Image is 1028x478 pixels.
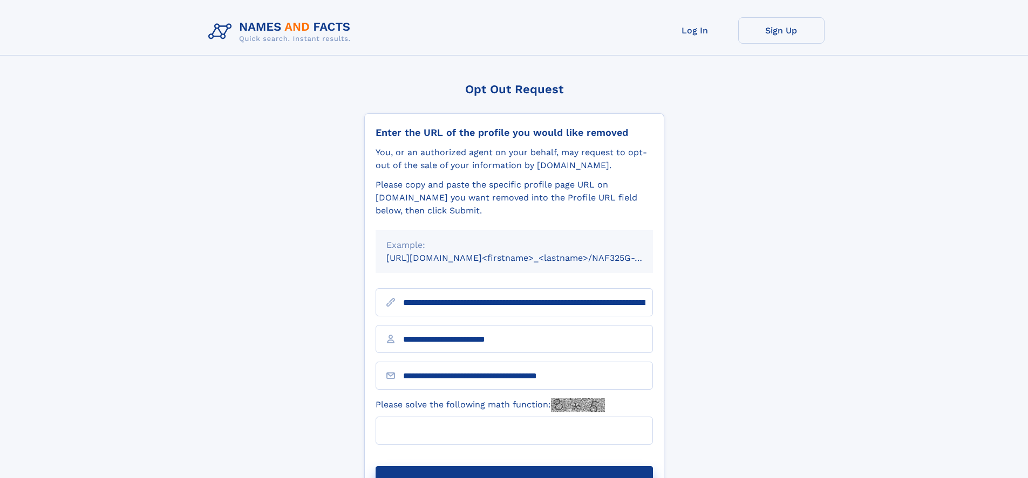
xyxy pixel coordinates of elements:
div: Please copy and paste the specific profile page URL on [DOMAIN_NAME] you want removed into the Pr... [376,178,653,217]
small: [URL][DOMAIN_NAME]<firstname>_<lastname>/NAF325G-xxxxxxxx [386,253,673,263]
div: Opt Out Request [364,82,664,96]
img: Logo Names and Facts [204,17,359,46]
label: Please solve the following math function: [376,398,605,412]
div: Enter the URL of the profile you would like removed [376,127,653,138]
a: Sign Up [738,17,825,44]
div: You, or an authorized agent on your behalf, may request to opt-out of the sale of your informatio... [376,146,653,172]
a: Log In [652,17,738,44]
div: Example: [386,239,642,252]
